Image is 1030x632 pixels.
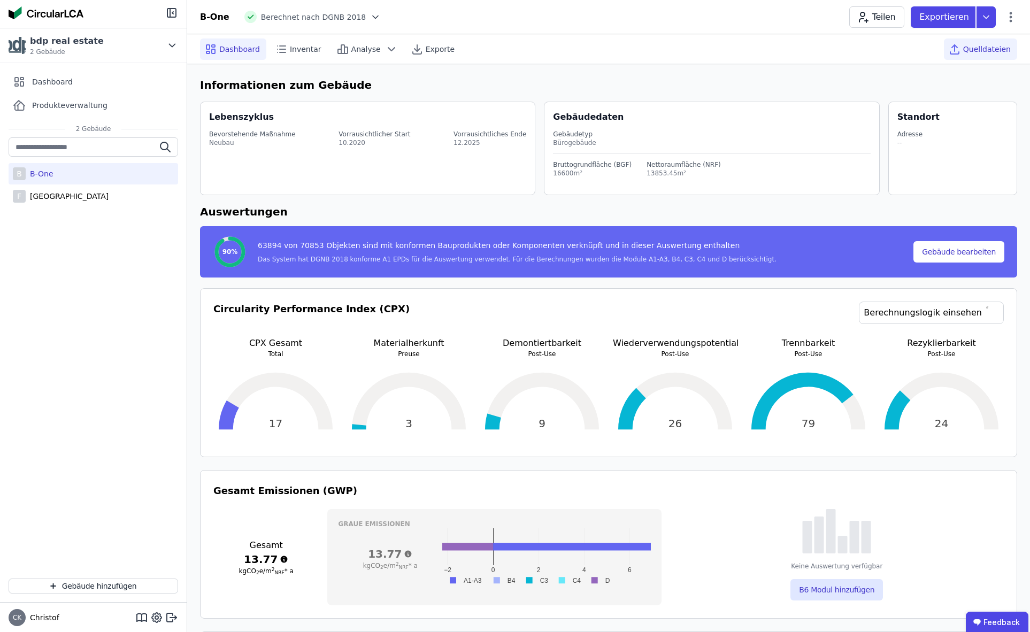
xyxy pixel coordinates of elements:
[879,350,1004,358] p: Post-Use
[261,12,366,22] span: Berechnet nach DGNB 2018
[9,579,178,594] button: Gebäude hinzufügen
[213,483,1004,498] h3: Gesamt Emissionen (GWP)
[13,167,26,180] div: B
[879,337,1004,350] p: Rezyklierbarkeit
[553,169,632,178] div: 16600m²
[200,11,229,24] div: B-One
[347,350,471,358] p: Preuse
[790,579,883,600] button: B6 Modul hinzufügen
[480,337,604,350] p: Demontiertbarkeit
[30,48,104,56] span: 2 Gebäude
[647,160,721,169] div: Nettoraumfläche (NRF)
[396,561,399,567] sup: 2
[213,337,338,350] p: CPX Gesamt
[213,539,319,552] h3: Gesamt
[275,570,285,575] sub: NRF
[399,565,409,570] sub: NRF
[213,302,410,337] h3: Circularity Performance Index (CPX)
[553,160,632,169] div: Bruttogrundfläche (BGF)
[338,520,650,528] h3: Graue Emissionen
[363,562,418,569] span: kgCO e/m * a
[272,567,275,572] sup: 2
[26,612,59,623] span: Christof
[13,190,26,203] div: F
[339,138,410,147] div: 10.2020
[219,44,260,55] span: Dashboard
[791,562,882,571] div: Keine Auswertung verfügbar
[647,169,721,178] div: 13853.45m²
[553,130,870,138] div: Gebäudetyp
[897,130,923,138] div: Adresse
[746,350,871,358] p: Post-Use
[213,552,319,567] h3: 13.77
[32,76,73,87] span: Dashboard
[746,337,871,350] p: Trennbarkeit
[200,77,1017,93] h6: Informationen zum Gebäude
[963,44,1011,55] span: Quelldateien
[222,248,238,256] span: 90%
[256,570,259,575] sub: 2
[200,204,1017,220] h6: Auswertungen
[258,240,777,255] div: 63894 von 70853 Objekten sind mit konformen Bauprodukten oder Komponenten verknüpft und in dieser...
[897,138,923,147] div: --
[209,111,274,124] div: Lebenszyklus
[290,44,321,55] span: Inventar
[480,350,604,358] p: Post-Use
[347,337,471,350] p: Materialherkunft
[802,509,871,553] img: empty-state
[9,37,26,54] img: bdp real estate
[30,35,104,48] div: bdp real estate
[351,44,381,55] span: Analyse
[9,6,83,19] img: Concular
[613,337,737,350] p: Wiederverwendungspotential
[553,111,879,124] div: Gebäudedaten
[338,546,442,561] h3: 13.77
[339,130,410,138] div: Vorrausichtlicher Start
[26,191,109,202] div: [GEOGRAPHIC_DATA]
[897,111,940,124] div: Standort
[380,565,383,570] sub: 2
[919,11,971,24] p: Exportieren
[849,6,904,28] button: Teilen
[613,350,737,358] p: Post-Use
[453,138,526,147] div: 12.2025
[26,168,53,179] div: B-One
[32,100,107,111] span: Produkteverwaltung
[209,130,296,138] div: Bevorstehende Maßnahme
[553,138,870,147] div: Bürogebäude
[913,241,1004,263] button: Gebäude bearbeiten
[239,567,294,575] span: kgCO e/m * a
[258,255,777,264] div: Das System hat DGNB 2018 konforme A1 EPDs für die Auswertung verwendet. Für die Berechnungen wurd...
[65,125,122,133] span: 2 Gebäude
[859,302,1004,324] a: Berechnungslogik einsehen
[426,44,455,55] span: Exporte
[13,614,21,621] span: CK
[209,138,296,147] div: Neubau
[453,130,526,138] div: Vorrausichtliches Ende
[213,350,338,358] p: Total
